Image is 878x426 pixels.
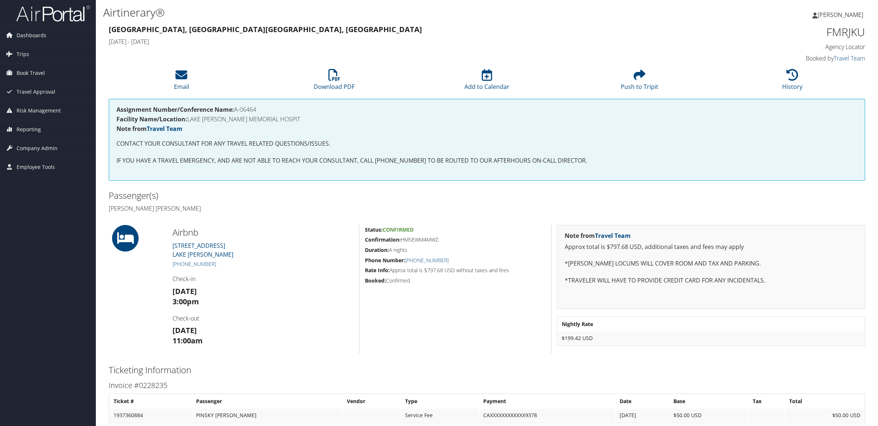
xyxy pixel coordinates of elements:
[670,409,748,422] td: $50.00 USD
[174,73,189,91] a: Email
[785,409,864,422] td: $50.00 USD
[621,73,658,91] a: Push to Tripit
[616,395,669,408] th: Date
[109,380,865,391] h3: Invoice #0228235
[365,236,401,243] strong: Confirmation:
[173,297,199,306] strong: 3:00pm
[834,54,865,62] a: Travel Team
[314,73,355,91] a: Download PDF
[565,276,858,285] p: *TRAVELER WILL HAVE TO PROVIDE CREDIT CARD FOR ANY INCIDENTALS.
[365,246,389,253] strong: Duration:
[116,116,857,122] h4: LAKE [PERSON_NAME] MEMORIAL HOSPIT
[684,43,865,51] h4: Agency Locator
[365,246,546,254] h5: 4 nights
[565,232,631,240] strong: Note from
[17,120,41,139] span: Reporting
[147,125,182,133] a: Travel Team
[17,64,45,82] span: Book Travel
[383,226,414,233] span: Confirmed
[109,364,865,376] h2: Ticketing Information
[684,54,865,62] h4: Booked by
[173,242,233,259] a: [STREET_ADDRESS]LAKE [PERSON_NAME]
[103,5,615,20] h1: Airtinerary®
[173,325,197,335] strong: [DATE]
[17,101,61,120] span: Risk Management
[116,107,857,112] h4: A-06464
[565,242,858,252] p: Approx total is $797.68 USD, additional taxes and fees may apply
[558,332,864,345] td: $199.42 USD
[782,73,802,91] a: History
[17,158,55,176] span: Employee Tools
[401,409,479,422] td: Service Fee
[110,395,192,408] th: Ticket #
[749,395,785,408] th: Tax
[616,409,669,422] td: [DATE]
[365,267,390,274] strong: Rate Info:
[343,395,400,408] th: Vendor
[480,395,615,408] th: Payment
[109,24,422,34] strong: [GEOGRAPHIC_DATA], [GEOGRAPHIC_DATA] [GEOGRAPHIC_DATA], [GEOGRAPHIC_DATA]
[173,286,197,296] strong: [DATE]
[173,275,353,283] h4: Check-in
[365,277,546,284] h5: Confirmed
[173,260,216,267] a: [PHONE_NUMBER]
[365,226,383,233] strong: Status:
[192,395,343,408] th: Passenger
[109,38,673,46] h4: [DATE] - [DATE]
[684,24,865,40] h1: FMRJKU
[464,73,509,91] a: Add to Calendar
[116,115,187,123] strong: Facility Name/Location:
[173,314,353,322] h4: Check-out
[173,336,203,346] strong: 11:00am
[116,156,857,166] p: IF YOU HAVE A TRAVEL EMERGENCY, AND ARE NOT ABLE TO REACH YOUR CONSULTANT, CALL [PHONE_NUMBER] TO...
[565,259,858,269] p: *[PERSON_NAME] LOCUMS WILL COVER ROOM AND TAX AND PARKING.
[558,318,864,331] th: Nightly Rate
[173,226,353,239] h2: Airbnb
[17,83,55,101] span: Travel Approval
[17,139,58,157] span: Company Admin
[812,4,871,26] a: [PERSON_NAME]
[595,232,631,240] a: Travel Team
[109,204,481,212] h4: [PERSON_NAME] [PERSON_NAME]
[785,395,864,408] th: Total
[192,409,343,422] td: PINSKY [PERSON_NAME]
[365,257,405,264] strong: Phone Number:
[17,26,46,45] span: Dashboards
[405,257,449,264] a: [PHONE_NUMBER]
[480,409,615,422] td: CAXXXXXXXXXXXX9378
[670,395,748,408] th: Base
[116,105,234,114] strong: Assignment Number/Conference Name:
[818,11,863,19] span: [PERSON_NAME]
[401,395,479,408] th: Type
[16,5,90,22] img: airportal-logo.png
[365,267,546,274] h5: Approx total is $797.68 USD without taxes and fees
[110,409,192,422] td: 1937360884
[116,125,182,133] strong: Note from
[17,45,29,63] span: Trips
[116,139,857,149] p: CONTACT YOUR CONSULTANT FOR ANY TRAVEL RELATED QUESTIONS/ISSUES.
[109,189,481,202] h2: Passenger(s)
[365,236,546,243] h5: HMSEWM4MWZ
[365,277,386,284] strong: Booked:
